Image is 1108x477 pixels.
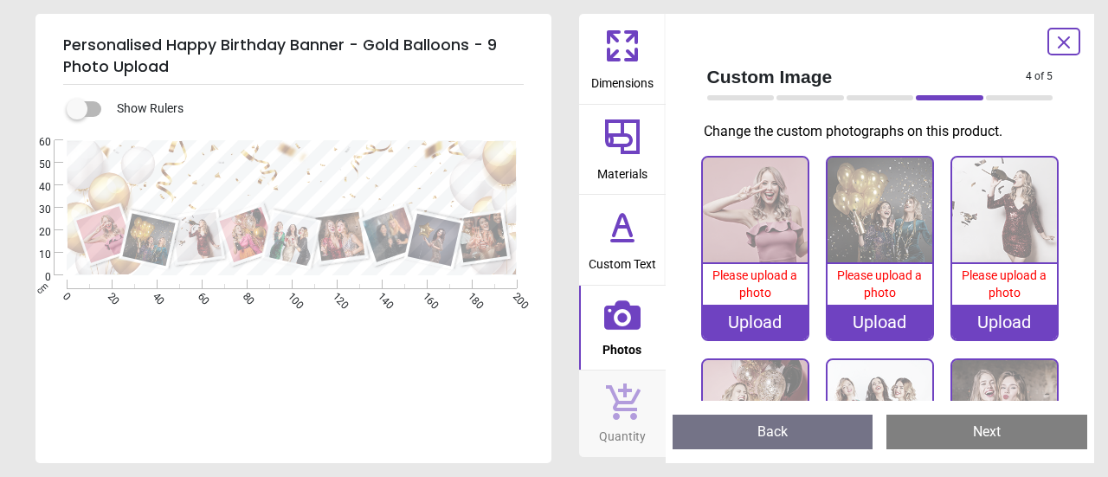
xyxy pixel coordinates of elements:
span: cm [34,280,49,296]
button: Dimensions [579,14,666,104]
span: 200 [510,290,521,301]
span: 20 [104,290,115,301]
span: 0 [59,290,70,301]
span: 140 [374,290,385,301]
div: Upload [828,305,932,339]
button: Materials [579,105,666,195]
span: Photos [602,333,641,359]
span: Please upload a photo [712,268,797,300]
span: 0 [18,270,51,285]
span: 50 [18,158,51,172]
span: 60 [18,135,51,150]
span: 20 [18,225,51,240]
div: Show Rulers [77,99,551,119]
div: Upload [952,305,1057,339]
span: Materials [597,158,647,184]
span: 120 [329,290,340,301]
span: 160 [419,290,430,301]
span: 30 [18,203,51,217]
h5: Personalised Happy Birthday Banner - Gold Balloons - 9 Photo Upload [63,28,524,85]
span: 40 [18,180,51,195]
span: Please upload a photo [962,268,1047,300]
div: Upload [703,305,808,339]
span: Please upload a photo [837,268,922,300]
span: Custom Image [707,64,1027,89]
button: Photos [579,286,666,371]
p: Change the custom photographs on this product. [704,122,1067,141]
span: Quantity [599,420,646,446]
span: 80 [239,290,250,301]
button: Quantity [579,371,666,457]
span: Custom Text [589,248,656,274]
button: Next [886,415,1087,449]
span: 40 [149,290,160,301]
span: 100 [284,290,295,301]
button: Custom Text [579,195,666,285]
span: 180 [464,290,475,301]
span: Dimensions [591,67,654,93]
span: 60 [194,290,205,301]
span: 10 [18,248,51,262]
span: 4 of 5 [1026,69,1053,84]
button: Back [673,415,873,449]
